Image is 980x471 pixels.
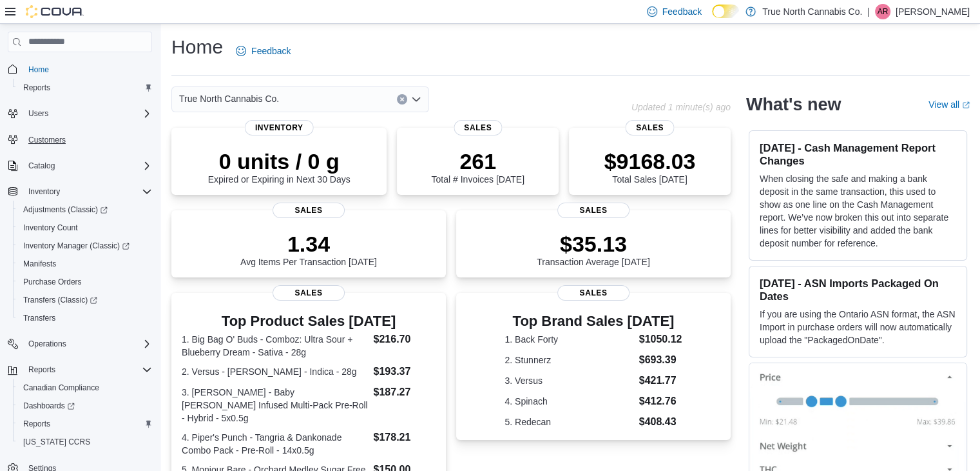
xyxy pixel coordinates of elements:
dt: 5. Redecan [504,416,633,428]
span: Feedback [662,5,702,18]
dd: $421.77 [639,373,682,388]
a: Manifests [18,256,61,272]
p: 261 [431,148,524,174]
dd: $693.39 [639,352,682,368]
span: Manifests [23,259,56,269]
h3: [DATE] - Cash Management Report Changes [760,141,956,167]
span: Reports [18,80,152,95]
dd: $193.37 [373,364,435,379]
span: Users [28,108,48,119]
button: Reports [13,415,157,433]
a: Dashboards [18,398,80,414]
button: Users [3,105,157,123]
span: Inventory [245,120,314,135]
p: True North Cannabis Co. [762,4,862,19]
button: Catalog [3,157,157,175]
dd: $408.43 [639,414,682,430]
span: AR [878,4,889,19]
span: Purchase Orders [23,277,82,287]
span: Operations [28,339,66,349]
a: Reports [18,416,55,432]
button: Inventory Count [13,219,157,237]
a: Dashboards [13,397,157,415]
a: Purchase Orders [18,274,87,290]
svg: External link [962,101,970,109]
dd: $178.21 [373,430,435,445]
a: Inventory Manager (Classic) [18,238,135,254]
span: Catalog [28,161,55,171]
a: Adjustments (Classic) [18,202,113,217]
a: Inventory Manager (Classic) [13,237,157,255]
div: Total # Invoices [DATE] [431,148,524,185]
div: Amber Ripley [875,4,890,19]
span: Operations [23,336,152,352]
a: Customers [23,132,71,148]
h2: What's new [746,94,841,115]
a: Home [23,62,54,77]
p: Updated 1 minute(s) ago [631,102,731,112]
a: View allExternal link [928,99,970,110]
dd: $216.70 [373,332,435,347]
span: Home [23,61,152,77]
button: Reports [13,79,157,97]
p: | [867,4,870,19]
dt: 1. Back Forty [504,333,633,346]
button: Reports [23,362,61,377]
button: Catalog [23,158,60,174]
a: Inventory Count [18,220,83,235]
span: Transfers [23,313,55,323]
span: Sales [273,203,345,218]
dd: $1050.12 [639,332,682,347]
input: Dark Mode [712,5,739,18]
span: Washington CCRS [18,434,152,450]
span: True North Cannabis Co. [179,91,279,106]
button: Users [23,106,53,121]
a: Reports [18,80,55,95]
span: Adjustments (Classic) [23,205,108,215]
img: Cova [26,5,84,18]
a: Canadian Compliance [18,380,104,396]
button: Inventory [3,183,157,201]
button: Inventory [23,184,65,199]
div: Total Sales [DATE] [604,148,696,185]
h3: [DATE] - ASN Imports Packaged On Dates [760,277,956,303]
button: Transfers [13,309,157,327]
div: Avg Items Per Transaction [DATE] [240,231,377,267]
dt: 2. Versus - [PERSON_NAME] - Indica - 28g [182,365,368,378]
span: Purchase Orders [18,274,152,290]
dt: 4. Piper's Punch - Tangria & Dankonade Combo Pack - Pre-Roll - 14x0.5g [182,431,368,457]
span: Sales [626,120,674,135]
button: Manifests [13,255,157,273]
span: [US_STATE] CCRS [23,437,90,447]
a: Transfers (Classic) [13,291,157,309]
dt: 1. Big Bag O' Buds - Comboz: Ultra Sour + Blueberry Dream - Sativa - 28g [182,333,368,359]
dt: 3. [PERSON_NAME] - Baby [PERSON_NAME] Infused Multi-Pack Pre-Roll - Hybrid - 5x0.5g [182,386,368,425]
span: Reports [23,83,50,93]
p: When closing the safe and making a bank deposit in the same transaction, this used to show as one... [760,172,956,250]
span: Reports [28,365,55,375]
div: Expired or Expiring in Next 30 Days [208,148,351,185]
span: Dashboards [23,401,75,411]
p: $35.13 [537,231,650,257]
span: Sales [557,203,629,218]
button: Operations [23,336,72,352]
a: Adjustments (Classic) [13,201,157,219]
span: Canadian Compliance [23,383,99,393]
a: [US_STATE] CCRS [18,434,95,450]
dd: $187.27 [373,385,435,400]
button: Canadian Compliance [13,379,157,397]
span: Transfers (Classic) [23,295,97,305]
p: If you are using the Ontario ASN format, the ASN Import in purchase orders will now automatically... [760,308,956,346]
span: Home [28,65,49,75]
p: $9168.03 [604,148,696,174]
span: Manifests [18,256,152,272]
button: Open list of options [411,94,421,105]
span: Adjustments (Classic) [18,202,152,217]
a: Transfers [18,310,61,326]
span: Reports [18,416,152,432]
span: Sales [273,285,345,301]
p: [PERSON_NAME] [896,4,970,19]
button: Reports [3,361,157,379]
span: Users [23,106,152,121]
span: Catalog [23,158,152,174]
